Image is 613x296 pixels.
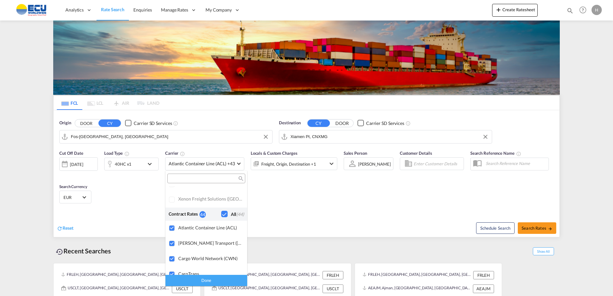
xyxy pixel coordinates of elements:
div: Atlantic Container Line (ACL) [178,225,242,230]
md-icon: icon-magnify [238,176,243,181]
div: Done [165,275,247,286]
md-checkbox: Checkbox No Ink [221,211,244,218]
div: Xenon Freight Solutions ([GEOGRAPHIC_DATA]) | API [178,196,242,202]
div: All [231,211,244,218]
div: CaroTrans [178,271,242,276]
div: Contract Rates [169,211,199,218]
div: Cargo World Network (CWN) [178,256,242,261]
div: 44 [199,211,206,218]
div: [PERSON_NAME] Transport ([GEOGRAPHIC_DATA]) | Direct [178,240,242,246]
span: (44) [236,211,244,217]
